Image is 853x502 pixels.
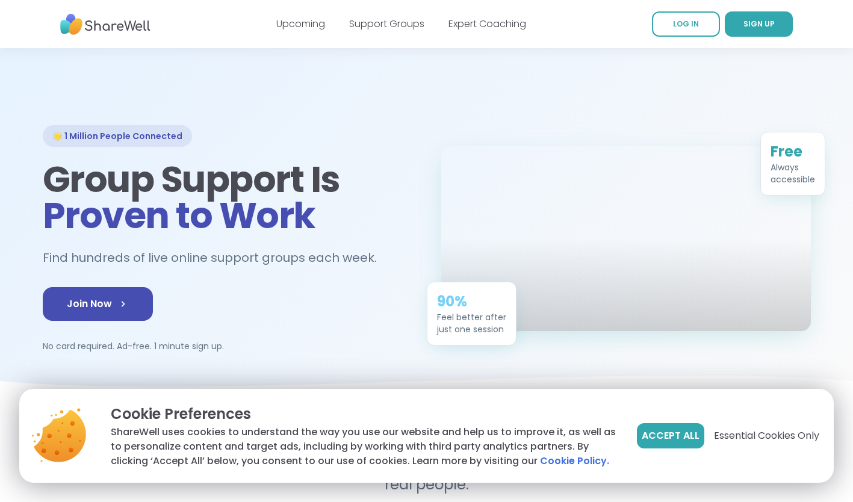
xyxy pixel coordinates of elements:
[43,287,153,321] a: Join Now
[642,429,699,443] span: Accept All
[43,340,412,352] p: No card required. Ad-free. 1 minute sign up.
[771,161,815,185] div: Always accessible
[276,17,325,31] a: Upcoming
[111,425,618,468] p: ShareWell uses cookies to understand the way you use our website and help us to improve it, as we...
[637,423,704,448] button: Accept All
[43,125,192,147] div: 🌟 1 Million People Connected
[60,8,150,41] img: ShareWell Nav Logo
[725,11,793,37] a: SIGN UP
[540,454,609,468] a: Cookie Policy.
[437,292,506,311] div: 90%
[43,161,412,234] h1: Group Support Is
[771,142,815,161] div: Free
[673,19,699,29] span: LOG IN
[349,17,424,31] a: Support Groups
[448,17,526,31] a: Expert Coaching
[43,190,315,241] span: Proven to Work
[743,19,775,29] span: SIGN UP
[714,429,819,443] span: Essential Cookies Only
[43,248,389,268] h2: Find hundreds of live online support groups each week.
[437,311,506,335] div: Feel better after just one session
[67,297,129,311] span: Join Now
[111,403,618,425] p: Cookie Preferences
[652,11,720,37] a: LOG IN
